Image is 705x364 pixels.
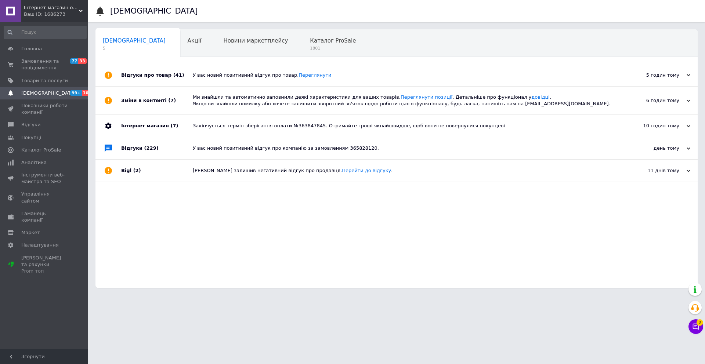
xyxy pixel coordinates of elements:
[70,90,82,96] span: 99+
[342,168,391,173] a: Перейти до відгуку
[310,37,356,44] span: Каталог ProSale
[121,115,193,137] div: Інтернет магазин
[193,72,617,79] div: У вас новий позитивний відгук про товар.
[24,4,79,11] span: Інтернет-магазин одягу та взуття KedON
[401,94,452,100] a: Переглянути позиції
[21,147,61,153] span: Каталог ProSale
[617,72,690,79] div: 5 годин тому
[24,11,88,18] div: Ваш ID: 1686273
[70,58,78,64] span: 77
[168,98,176,103] span: (7)
[21,191,68,204] span: Управління сайтом
[21,242,59,248] span: Налаштування
[21,102,68,116] span: Показники роботи компанії
[21,159,47,166] span: Аналітика
[617,97,690,104] div: 6 годин тому
[688,319,703,334] button: Чат з покупцем2
[310,45,356,51] span: 1801
[617,145,690,152] div: день тому
[21,255,68,275] span: [PERSON_NAME] та рахунки
[4,26,87,39] input: Пошук
[223,37,288,44] span: Новини маркетплейсу
[21,77,68,84] span: Товари та послуги
[21,45,42,52] span: Головна
[193,94,617,107] div: Ми знайшли та автоматично заповнили деякі характеристики для ваших товарів. . Детальніше про функ...
[144,145,159,151] span: (229)
[21,268,68,274] div: Prom топ
[193,145,617,152] div: У вас новий позитивний відгук про компанію за замовленням 365828120.
[103,45,166,51] span: 5
[121,87,193,114] div: Зміни в контенті
[617,123,690,129] div: 10 годин тому
[299,72,331,78] a: Переглянути
[21,210,68,223] span: Гаманець компанії
[78,58,87,64] span: 33
[121,64,193,86] div: Відгуки про товар
[173,72,184,78] span: (41)
[170,123,178,128] span: (7)
[617,167,690,174] div: 11 днів тому
[21,121,40,128] span: Відгуки
[21,172,68,185] span: Інструменти веб-майстра та SEO
[103,37,166,44] span: [DEMOGRAPHIC_DATA]
[193,167,617,174] div: [PERSON_NAME] залишив негативний відгук про продавця. .
[188,37,202,44] span: Акції
[21,58,68,71] span: Замовлення та повідомлення
[82,90,90,96] span: 10
[110,7,198,15] h1: [DEMOGRAPHIC_DATA]
[121,137,193,159] div: Відгуки
[193,123,617,129] div: Закінчується термін зберігання оплати №363847845. Отримайте гроші якнайшвидше, щоб вони не поверн...
[133,168,141,173] span: (2)
[531,94,550,100] a: довідці
[21,90,76,97] span: [DEMOGRAPHIC_DATA]
[121,160,193,182] div: Bigl
[21,229,40,236] span: Маркет
[21,134,41,141] span: Покупці
[697,318,703,324] span: 2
